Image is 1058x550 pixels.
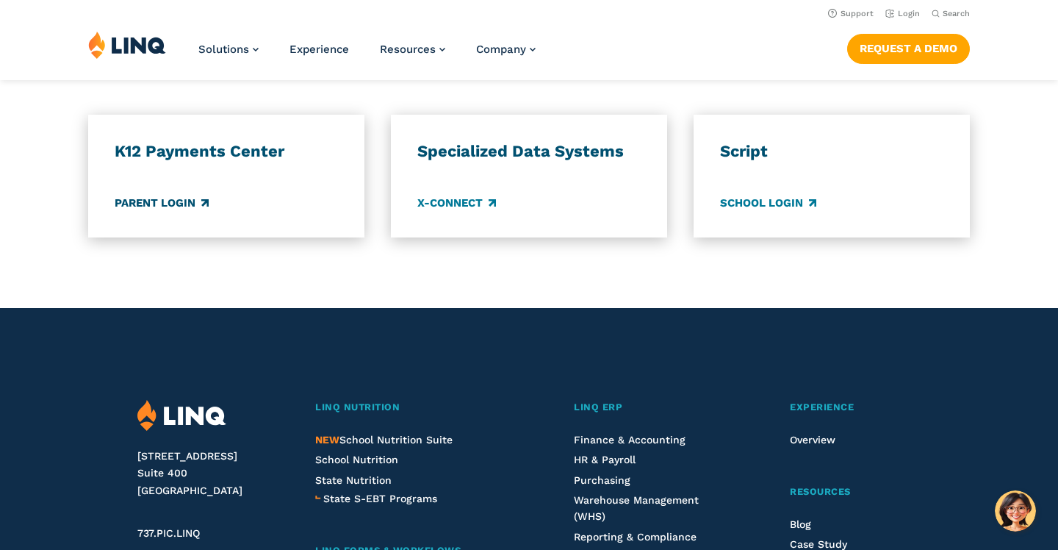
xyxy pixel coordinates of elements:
span: LINQ ERP [574,401,622,413]
a: X-Connect [417,195,496,211]
a: School Nutrition [315,454,398,465]
a: Solutions [198,43,259,56]
address: [STREET_ADDRESS] Suite 400 [GEOGRAPHIC_DATA] [137,448,289,500]
a: Request a Demo [847,34,970,63]
a: Resources [790,485,921,500]
a: Parent Login [115,195,209,211]
a: School Login [720,195,816,211]
span: Resources [380,43,436,56]
h3: K12 Payments Center [115,141,338,162]
button: Open Search Bar [932,8,970,19]
span: Search [943,9,970,18]
a: Case Study [790,538,847,550]
a: Blog [790,518,811,530]
nav: Primary Navigation [198,31,536,79]
a: HR & Payroll [574,454,636,465]
span: Resources [790,486,851,497]
span: 737.PIC.LINQ [137,527,200,539]
a: Support [828,9,874,18]
span: LINQ Nutrition [315,401,400,413]
span: Solutions [198,43,249,56]
a: Finance & Accounting [574,434,685,446]
a: Purchasing [574,474,630,486]
a: Resources [380,43,445,56]
h3: Specialized Data Systems [417,141,641,162]
a: LINQ Nutrition [315,400,516,415]
nav: Button Navigation [847,31,970,63]
a: Overview [790,434,835,446]
a: NEWSchool Nutrition Suite [315,434,453,446]
a: Experience [289,43,349,56]
span: School Nutrition Suite [315,434,453,446]
a: State Nutrition [315,474,392,486]
button: Hello, have a question? Let’s chat. [995,490,1036,532]
img: LINQ | K‑12 Software [137,400,226,432]
a: State S-EBT Programs [323,490,437,507]
span: Company [476,43,526,56]
img: LINQ | K‑12 Software [88,31,166,59]
a: Experience [790,400,921,415]
span: Experience [790,401,854,413]
span: NEW [315,434,339,446]
a: Company [476,43,536,56]
a: Reporting & Compliance [574,531,697,543]
span: State S-EBT Programs [323,493,437,504]
a: Warehouse Management (WHS) [574,494,699,522]
a: LINQ ERP [574,400,732,415]
h3: Script [720,141,943,162]
a: Login [885,9,920,18]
